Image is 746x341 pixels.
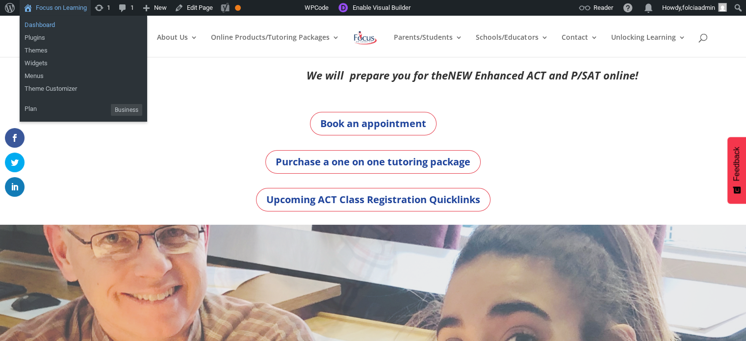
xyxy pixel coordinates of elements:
[476,34,548,57] a: Schools/Educators
[20,31,147,44] a: Plugins
[20,44,147,57] a: Themes
[211,34,339,57] a: Online Products/Tutoring Packages
[265,150,481,174] a: Purchase a one on one tutoring package
[250,2,305,14] img: Views over 48 hours. Click for more Jetpack Stats.
[561,34,597,57] a: Contact
[111,104,142,116] span: Business
[20,19,147,31] a: Dashboard
[611,34,685,57] a: Unlocking Learning
[235,5,241,11] div: OK
[25,101,37,117] span: Plan
[20,98,147,122] ul: Focus on Learning
[256,188,490,211] a: Upcoming ACT Class Registration Quicklinks
[307,68,448,82] em: We will prepare you for the
[682,4,715,11] span: folciaadmin
[732,147,741,181] span: Feedback
[20,82,147,95] a: Theme Customizer
[394,34,463,57] a: Parents/Students
[20,70,147,82] a: Menus
[727,137,746,204] button: Feedback - Show survey
[20,57,147,70] a: Widgets
[20,16,147,47] ul: Focus on Learning
[20,41,147,98] ul: Focus on Learning
[353,29,378,47] img: Focus on Learning
[448,68,638,82] em: NEW Enhanced ACT and P/SAT online!
[157,34,198,57] a: About Us
[310,112,437,135] a: Book an appointment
